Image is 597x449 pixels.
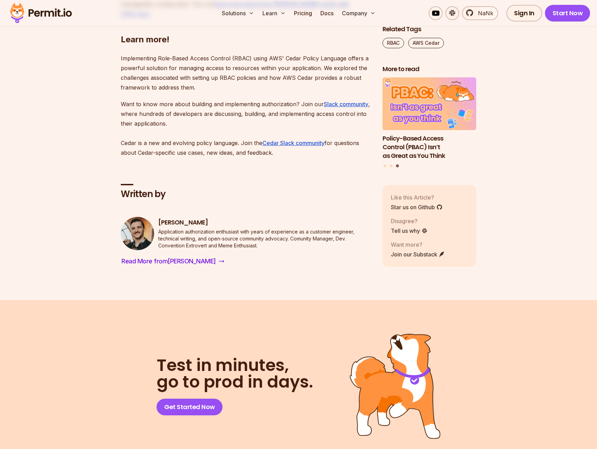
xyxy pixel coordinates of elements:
p: Implementing Role-Based Access Control (RBAC) using AWS' Cedar Policy Language offers a powerful ... [121,53,371,92]
h2: go to prod in days. [157,357,313,390]
img: Daniel Bass [121,217,154,250]
img: Policy-Based Access Control (PBAC) Isn’t as Great as You Think [382,77,476,130]
a: Pricing [291,6,315,20]
p: Disagree? [391,217,428,225]
p: Like this Article? [391,193,443,202]
a: Sign In [506,5,542,22]
img: Permit logo [7,1,75,25]
h3: Policy-Based Access Control (PBAC) Isn’t as Great as You Think [382,134,476,160]
button: Learn [260,6,288,20]
p: Application authorization enthusiast with years of experience as a customer engineer, technical w... [158,228,371,249]
a: Start Now [545,5,590,22]
p: Want more? [391,240,445,249]
a: Docs [318,6,336,20]
a: Get Started Now [157,399,222,415]
a: Tell us why [391,227,428,235]
a: Cedar Slack community [262,139,325,146]
button: Go to slide 3 [396,164,399,168]
button: Company [339,6,378,20]
a: Star us on Github [391,203,443,211]
a: Slack community [324,101,368,108]
a: Policy-Based Access Control (PBAC) Isn’t as Great as You ThinkPolicy-Based Access Control (PBAC) ... [382,77,476,160]
a: Join our Substack [391,250,445,259]
li: 3 of 3 [382,77,476,160]
h2: Related Tags [382,25,476,34]
span: Read More from [PERSON_NAME] [121,256,216,266]
h2: Written by [121,188,371,201]
button: Go to slide 1 [384,164,386,167]
a: NaNk [462,6,498,20]
h3: [PERSON_NAME] [158,218,371,227]
a: RBAC [382,38,404,48]
a: AWS Cedar [408,38,444,48]
a: Read More from[PERSON_NAME] [121,256,225,267]
button: Solutions [219,6,257,20]
button: Go to slide 2 [390,164,393,167]
span: Test in minutes, [157,357,313,374]
div: Posts [382,77,476,168]
h2: More to read [382,65,476,74]
span: NaNk [474,9,493,17]
p: Want to know more about building and implementing authorization? Join our , where hundreds of dev... [121,99,371,158]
